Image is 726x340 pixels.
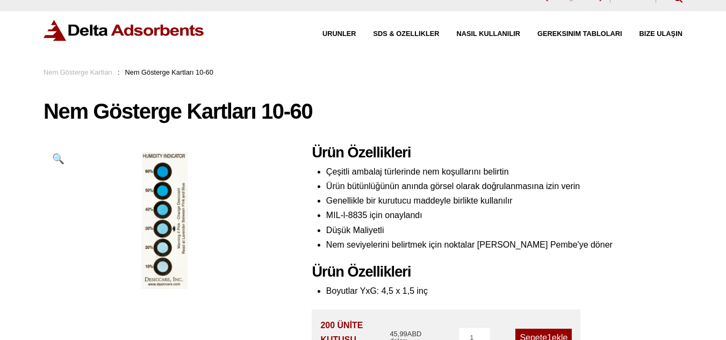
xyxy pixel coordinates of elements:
[44,68,112,76] a: Nem Gösterge Kartları
[622,31,682,38] a: Bize Ulaşın
[457,30,520,38] font: Nasıl Kullanılır
[322,30,356,38] font: Ürünler
[326,211,422,220] font: MIL-l-8835 için onaylandı
[520,31,622,38] a: Gereksinim Tabloları
[44,20,205,41] img: Delta Adsorbanlar
[373,30,440,38] font: SDS & ÖZELLİKLER
[326,196,513,205] font: Genellikle bir kurutucu maddeyle birlikte kullanılır
[52,153,64,164] font: 🔍
[125,68,213,76] font: Nem Gösterge Kartları 10-60
[305,31,356,38] a: Ürünler
[537,30,622,38] font: Gereksinim Tabloları
[326,226,384,235] font: Düşük Maliyetli
[326,240,613,249] font: Nem seviyelerini belirtmek için noktalar [PERSON_NAME] Pembe'ye döner
[326,182,580,191] font: Ürün bütünlüğünün anında görsel olarak doğrulanmasına izin verin
[118,68,120,76] font: :
[440,31,520,38] a: Nasıl Kullanılır
[639,30,682,38] font: Bize Ulaşın
[312,263,411,280] font: Ürün Özellikleri
[312,144,411,161] font: Ürün Özellikleri
[44,99,312,123] font: Nem Gösterge Kartları 10-60
[390,330,407,338] font: 45,99
[326,286,428,295] font: Boyutlar YxG: 4,5 x 1,5 inç
[44,144,73,173] a: Tam ekran resim galerisini görüntüle
[356,31,440,38] a: SDS & ÖZELLİKLER
[326,167,509,176] font: Çeşitli ambalaj türlerinde nem koşullarını belirtin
